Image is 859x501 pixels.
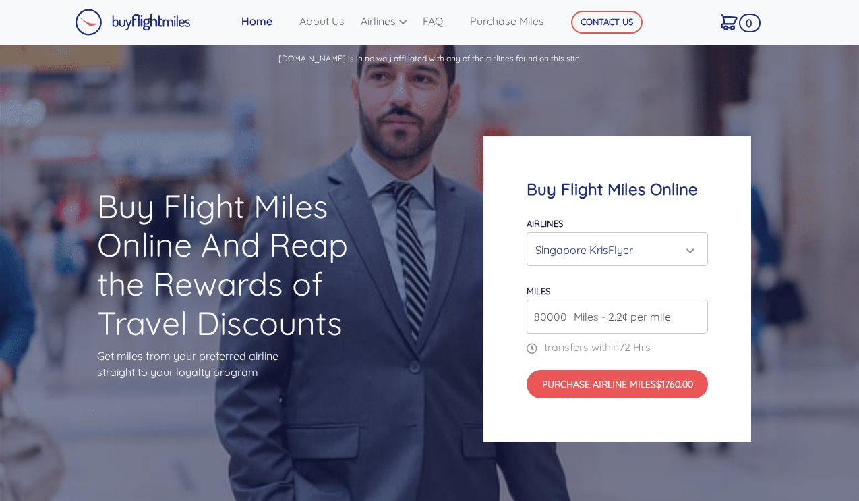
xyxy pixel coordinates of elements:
[535,237,692,263] div: Singapore KrisFlyer
[236,7,294,34] a: Home
[75,5,191,39] a: Buy Flight Miles Logo
[571,11,643,34] button: CONTACT US
[715,7,757,36] a: 0
[75,9,191,36] img: Buy Flight Miles Logo
[355,7,417,34] a: Airlines
[294,7,355,34] a: About Us
[619,340,651,354] span: 72 Hrs
[465,7,550,34] a: Purchase Miles
[527,180,709,199] h4: Buy Flight Miles Online
[527,286,550,296] label: miles
[97,348,376,380] p: Get miles from your preferred airline straight to your loyalty program
[567,309,671,325] span: Miles - 2.2¢ per mile
[527,232,709,266] button: Singapore KrisFlyer
[527,370,709,399] button: Purchase Airline Miles$1760.00
[97,187,376,342] h1: Buy Flight Miles Online And Reap the Rewards of Travel Discounts
[656,378,693,390] span: $1760.00
[527,218,563,229] label: Airlines
[721,14,738,30] img: Cart
[739,14,761,32] span: 0
[527,339,709,355] p: transfers within
[417,7,465,34] a: FAQ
